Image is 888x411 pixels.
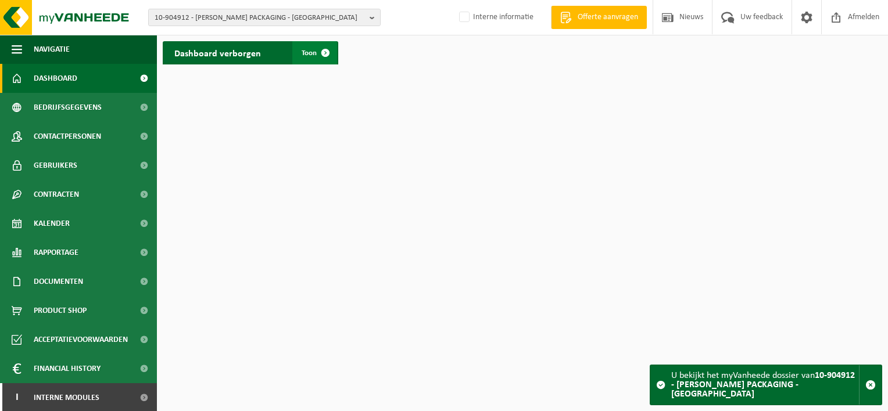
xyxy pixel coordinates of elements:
[551,6,647,29] a: Offerte aanvragen
[34,35,70,64] span: Navigatie
[34,180,79,209] span: Contracten
[34,122,101,151] span: Contactpersonen
[34,354,101,383] span: Financial History
[671,371,855,399] strong: 10-904912 - [PERSON_NAME] PACKAGING - [GEOGRAPHIC_DATA]
[292,41,337,64] a: Toon
[148,9,381,26] button: 10-904912 - [PERSON_NAME] PACKAGING - [GEOGRAPHIC_DATA]
[155,9,365,27] span: 10-904912 - [PERSON_NAME] PACKAGING - [GEOGRAPHIC_DATA]
[34,151,77,180] span: Gebruikers
[163,41,273,64] h2: Dashboard verborgen
[302,49,317,57] span: Toon
[34,325,128,354] span: Acceptatievoorwaarden
[34,267,83,296] span: Documenten
[457,9,533,26] label: Interne informatie
[34,296,87,325] span: Product Shop
[34,64,77,93] span: Dashboard
[34,238,78,267] span: Rapportage
[671,365,859,405] div: U bekijkt het myVanheede dossier van
[34,209,70,238] span: Kalender
[575,12,641,23] span: Offerte aanvragen
[34,93,102,122] span: Bedrijfsgegevens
